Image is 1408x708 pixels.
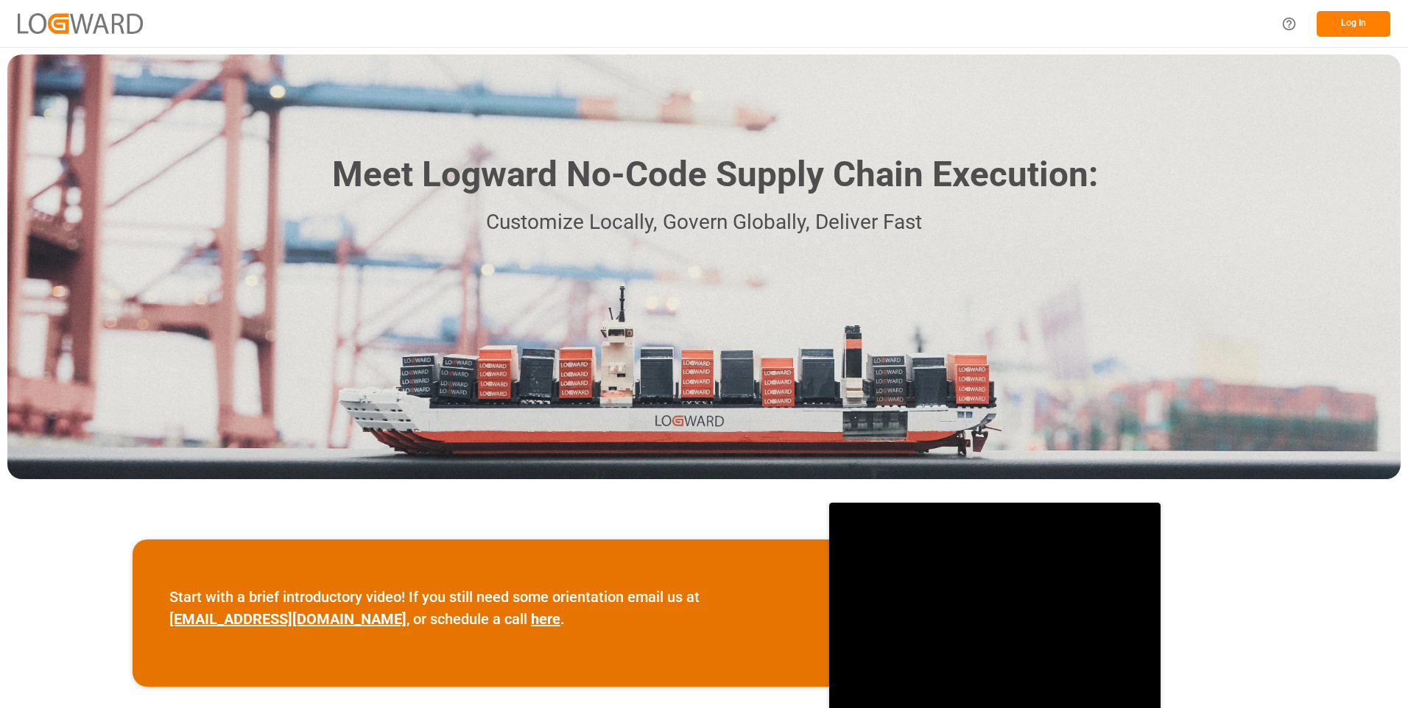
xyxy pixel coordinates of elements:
[18,13,143,33] img: Logward_new_orange.png
[310,206,1098,239] p: Customize Locally, Govern Globally, Deliver Fast
[1317,11,1390,37] button: Log In
[169,610,406,628] a: [EMAIL_ADDRESS][DOMAIN_NAME]
[531,610,560,628] a: here
[1273,7,1306,40] button: Help Center
[169,586,792,630] p: Start with a brief introductory video! If you still need some orientation email us at , or schedu...
[332,149,1098,201] h1: Meet Logward No-Code Supply Chain Execution:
